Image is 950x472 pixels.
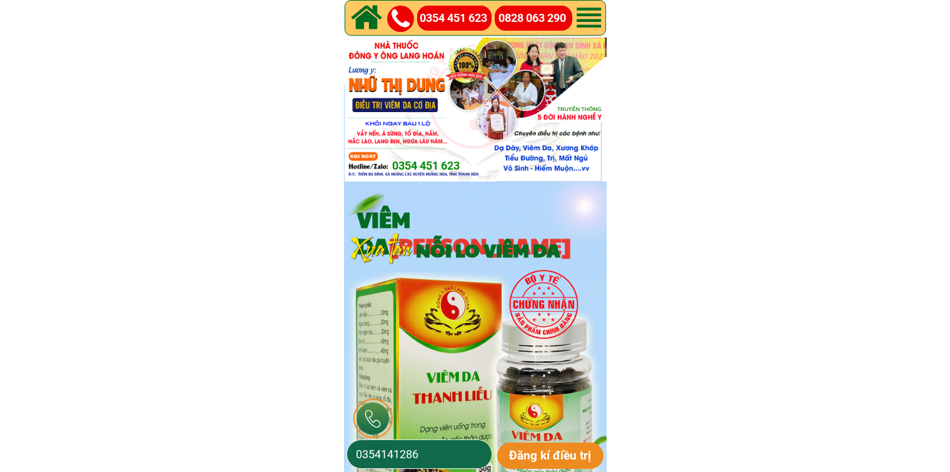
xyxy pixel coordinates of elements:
[497,443,604,469] p: Đăng kí điều trị
[420,9,493,28] a: 0354 451 623
[392,157,517,175] a: 0354 451 623
[498,9,573,28] a: 0828 063 290
[416,239,633,261] h3: NỖI LO VIÊM DA
[357,206,621,259] h3: VIÊM DA
[389,230,571,260] span: [PERSON_NAME]
[353,440,486,468] input: Số điện thoại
